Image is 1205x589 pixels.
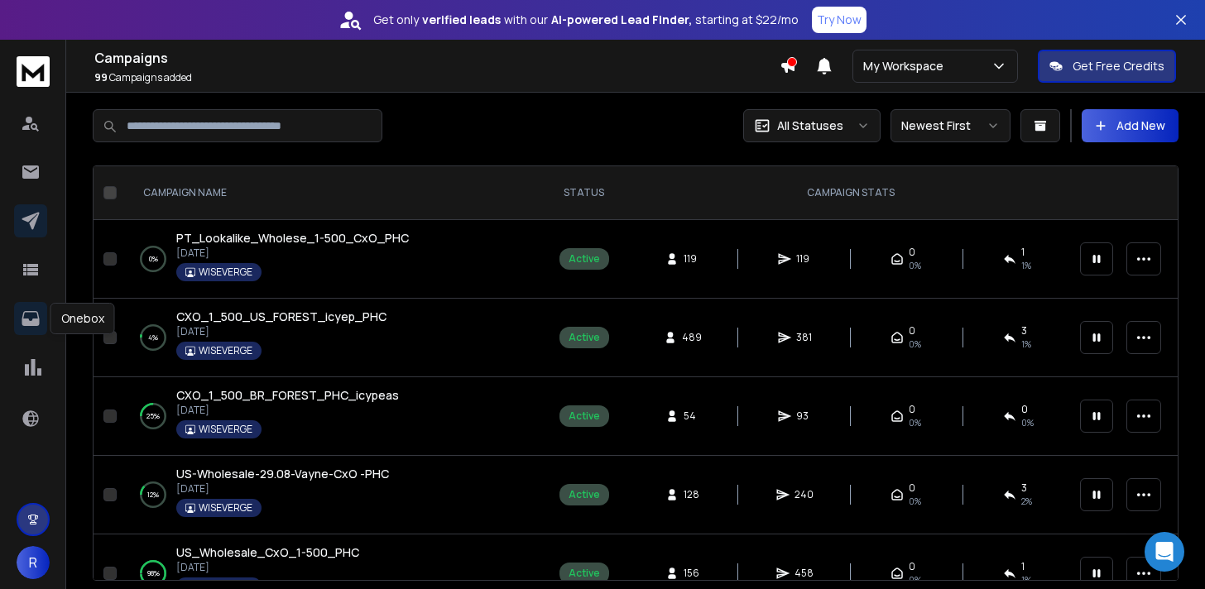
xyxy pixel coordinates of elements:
span: 1 % [1021,259,1031,272]
p: Get only with our starting at $22/mo [373,12,799,28]
p: WISEVERGE [199,423,252,436]
span: 119 [684,252,700,266]
p: WISEVERGE [199,344,252,357]
div: Active [569,409,600,423]
h1: Campaigns [94,48,780,68]
th: CAMPAIGN NAME [123,166,537,220]
span: 240 [795,488,814,501]
span: US_Wholesale_CxO_1-500_PHC [176,544,359,560]
span: 156 [684,567,700,580]
span: 2 % [1021,495,1032,508]
div: Onebox [50,303,115,334]
span: 489 [682,331,702,344]
p: [DATE] [176,561,359,574]
span: 1 [1021,246,1025,259]
span: 0 [909,403,915,416]
div: Open Intercom Messenger [1145,532,1184,572]
a: US-Wholesale-29.08-Vayne-CxO -PHC [176,466,389,482]
span: 54 [684,409,700,423]
span: 1 % [1021,338,1031,351]
span: 0% [909,416,921,429]
p: 4 % [148,329,158,346]
p: 12 % [147,486,159,503]
button: Newest First [891,109,1011,142]
p: 25 % [146,408,160,424]
button: Add New [1082,109,1179,142]
a: PT_Lookalike_Wholese_1-500_CxO_PHC [176,230,409,247]
p: [DATE] [176,404,399,417]
span: 0 [1021,403,1028,416]
span: 0 [909,481,915,495]
span: 93 [796,409,813,423]
p: All Statuses [777,117,843,134]
span: 0% [909,495,921,508]
td: 25%CXO_1_500_BR_FOREST_PHC_icypeas[DATE]WISEVERGE [123,377,537,456]
span: 0% [909,573,921,587]
p: Try Now [817,12,862,28]
img: logo [17,56,50,87]
span: 0% [909,259,921,272]
span: 0 [909,560,915,573]
button: Try Now [812,7,867,33]
span: 458 [795,567,814,580]
span: CXO_1_500_BR_FOREST_PHC_icypeas [176,387,399,403]
p: [DATE] [176,247,409,260]
p: Campaigns added [94,71,780,84]
span: 381 [796,331,813,344]
p: [DATE] [176,482,389,496]
p: My Workspace [863,58,950,74]
span: 3 [1021,481,1027,495]
span: 3 [1021,324,1027,338]
strong: AI-powered Lead Finder, [551,12,692,28]
span: 99 [94,70,108,84]
span: 1 [1021,560,1025,573]
button: R [17,546,50,579]
span: 0 [909,324,915,338]
div: Active [569,331,600,344]
td: 4%CXO_1_500_US_FOREST_icyep_PHC[DATE]WISEVERGE [123,299,537,377]
th: CAMPAIGN STATS [631,166,1070,220]
div: Active [569,252,600,266]
span: PT_Lookalike_Wholese_1-500_CxO_PHC [176,230,409,246]
p: [DATE] [176,325,386,338]
span: 0 % [1021,416,1034,429]
p: 0 % [149,251,158,267]
span: 119 [796,252,813,266]
strong: verified leads [422,12,501,28]
p: 98 % [147,565,160,582]
a: US_Wholesale_CxO_1-500_PHC [176,544,359,561]
span: 0 [909,246,915,259]
button: Get Free Credits [1038,50,1176,83]
span: 1 % [1021,573,1031,587]
span: 0% [909,338,921,351]
th: STATUS [537,166,631,220]
div: Active [569,567,600,580]
span: 128 [684,488,700,501]
span: US-Wholesale-29.08-Vayne-CxO -PHC [176,466,389,481]
p: WISEVERGE [199,501,252,515]
div: Active [569,488,600,501]
a: CXO_1_500_US_FOREST_icyep_PHC [176,309,386,325]
td: 12%US-Wholesale-29.08-Vayne-CxO -PHC[DATE]WISEVERGE [123,456,537,534]
a: CXO_1_500_BR_FOREST_PHC_icypeas [176,387,399,404]
td: 0%PT_Lookalike_Wholese_1-500_CxO_PHC[DATE]WISEVERGE [123,220,537,299]
p: WISEVERGE [199,266,252,279]
p: Get Free Credits [1073,58,1164,74]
